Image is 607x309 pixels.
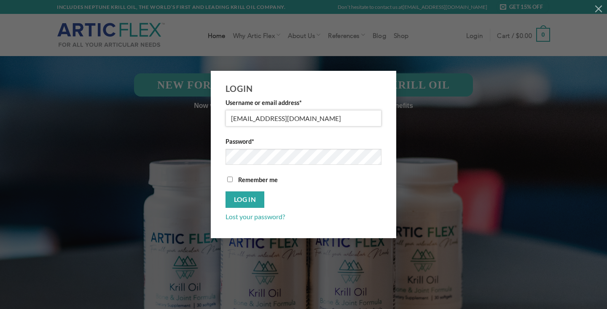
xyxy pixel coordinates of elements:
button: Log in [226,191,264,208]
label: Username or email address [226,98,381,107]
label: Password [226,137,381,146]
input: Remember me [227,177,233,182]
span: Remember me [238,176,278,183]
h3: Login [226,83,381,94]
a: Lost your password? [226,212,285,220]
